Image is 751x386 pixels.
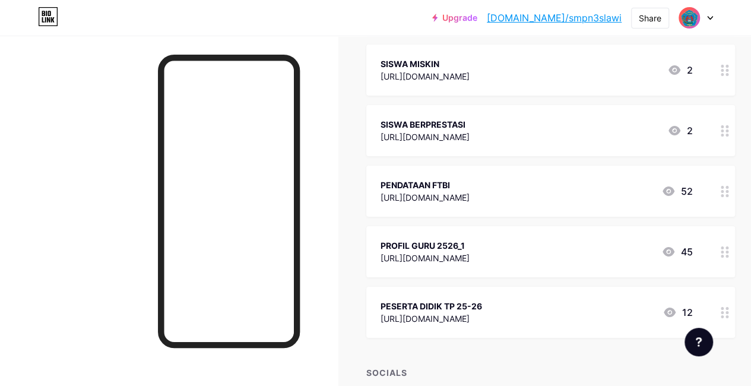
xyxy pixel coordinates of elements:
div: [URL][DOMAIN_NAME] [381,131,470,143]
div: [URL][DOMAIN_NAME] [381,191,470,204]
div: 45 [661,245,692,259]
div: [URL][DOMAIN_NAME] [381,252,470,264]
div: SISWA BERPRESTASI [381,118,470,131]
img: smpn3slawi [678,7,701,29]
div: 52 [661,184,692,198]
div: 2 [667,124,692,138]
div: [URL][DOMAIN_NAME] [381,312,482,325]
div: PENDATAAN FTBI [381,179,470,191]
div: Share [639,12,661,24]
div: SISWA MISKIN [381,58,470,70]
div: PESERTA DIDIK TP 25-26 [381,300,482,312]
div: PROFIL GURU 2526_1 [381,239,470,252]
div: [URL][DOMAIN_NAME] [381,70,470,83]
div: 2 [667,63,692,77]
div: 12 [663,305,692,319]
div: SOCIALS [366,366,735,379]
a: [DOMAIN_NAME]/smpn3slawi [487,11,622,25]
a: Upgrade [432,13,477,23]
